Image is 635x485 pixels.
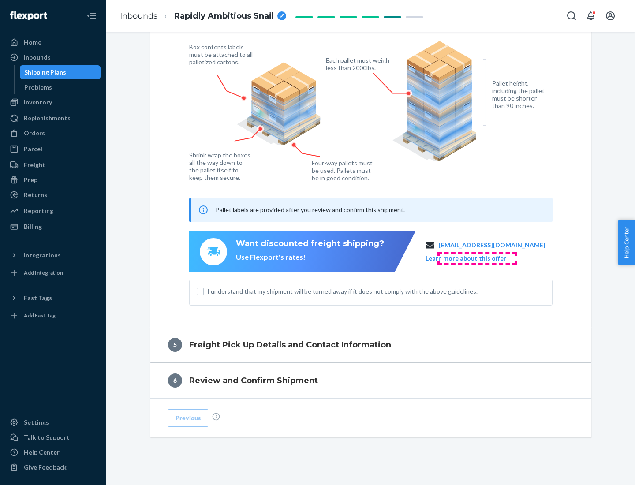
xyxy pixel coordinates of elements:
[24,418,49,427] div: Settings
[24,98,52,107] div: Inventory
[207,287,545,296] span: I understand that my shipment will be turned away if it does not comply with the above guidelines.
[24,294,52,302] div: Fast Tags
[168,338,182,352] div: 5
[492,79,550,109] figcaption: Pallet height, including the pallet, must be shorter than 90 inches.
[168,409,208,427] button: Previous
[174,11,274,22] span: Rapidly Ambitious Snail
[5,126,101,140] a: Orders
[5,111,101,125] a: Replenishments
[120,11,157,21] a: Inbounds
[5,158,101,172] a: Freight
[5,248,101,262] button: Integrations
[24,222,42,231] div: Billing
[24,129,45,138] div: Orders
[5,309,101,323] a: Add Fast Tag
[5,95,101,109] a: Inventory
[24,251,61,260] div: Integrations
[236,252,384,262] div: Use Flexport's rates!
[113,3,293,29] ol: breadcrumbs
[189,43,255,66] figcaption: Box contents labels must be attached to all palletized cartons.
[24,269,63,276] div: Add Integration
[24,448,60,457] div: Help Center
[5,142,101,156] a: Parcel
[10,11,47,20] img: Flexport logo
[189,375,318,386] h4: Review and Confirm Shipment
[83,7,101,25] button: Close Navigation
[5,266,101,280] a: Add Integration
[24,175,37,184] div: Prep
[5,35,101,49] a: Home
[582,7,600,25] button: Open notifications
[24,83,52,92] div: Problems
[5,173,101,187] a: Prep
[150,327,591,362] button: 5Freight Pick Up Details and Contact Information
[5,188,101,202] a: Returns
[5,50,101,64] a: Inbounds
[24,38,41,47] div: Home
[216,206,405,213] span: Pallet labels are provided after you review and confirm this shipment.
[189,151,252,181] figcaption: Shrink wrap the boxes all the way down to the pallet itself to keep them secure.
[618,220,635,265] button: Help Center
[168,373,182,388] div: 6
[24,190,47,199] div: Returns
[24,53,51,62] div: Inbounds
[312,159,373,182] figcaption: Four-way pallets must be used. Pallets must be in good condition.
[5,415,101,429] a: Settings
[5,204,101,218] a: Reporting
[24,145,42,153] div: Parcel
[24,312,56,319] div: Add Fast Tag
[197,288,204,295] input: I understand that my shipment will be turned away if it does not comply with the above guidelines.
[5,291,101,305] button: Fast Tags
[5,220,101,234] a: Billing
[20,65,101,79] a: Shipping Plans
[439,241,545,250] a: [EMAIL_ADDRESS][DOMAIN_NAME]
[5,460,101,474] button: Give Feedback
[24,433,70,442] div: Talk to Support
[189,339,391,351] h4: Freight Pick Up Details and Contact Information
[5,445,101,459] a: Help Center
[426,254,506,263] button: Learn more about this offer
[236,238,384,250] div: Want discounted freight shipping?
[24,160,45,169] div: Freight
[5,430,101,444] a: Talk to Support
[24,68,66,77] div: Shipping Plans
[326,56,392,71] figcaption: Each pallet must weigh less than 2000lbs.
[150,363,591,398] button: 6Review and Confirm Shipment
[24,114,71,123] div: Replenishments
[20,80,101,94] a: Problems
[24,463,67,472] div: Give Feedback
[563,7,580,25] button: Open Search Box
[24,206,53,215] div: Reporting
[601,7,619,25] button: Open account menu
